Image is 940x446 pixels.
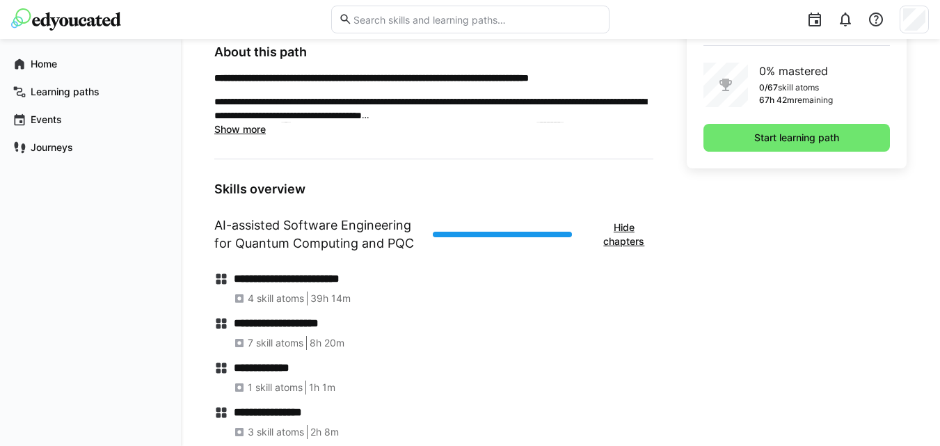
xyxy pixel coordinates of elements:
[214,216,422,253] h1: AI-assisted Software Engineering for Quantum Computing and PQC
[594,214,653,255] button: Hide chapters
[601,221,646,248] span: Hide chapters
[752,131,841,145] span: Start learning path
[759,82,778,93] p: 0/67
[759,63,833,79] p: 0% mastered
[248,425,304,439] span: 3 skill atoms
[214,123,266,135] span: Show more
[310,425,339,439] span: 2h 8m
[352,13,601,26] input: Search skills and learning paths…
[214,45,653,60] h3: About this path
[703,124,890,152] button: Start learning path
[795,95,833,106] p: remaining
[309,381,335,395] span: 1h 1m
[248,292,304,305] span: 4 skill atoms
[248,336,303,350] span: 7 skill atoms
[214,182,653,197] h3: Skills overview
[310,292,351,305] span: 39h 14m
[778,82,819,93] p: skill atoms
[248,381,303,395] span: 1 skill atoms
[759,95,795,106] p: 67h 42m
[310,336,344,350] span: 8h 20m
